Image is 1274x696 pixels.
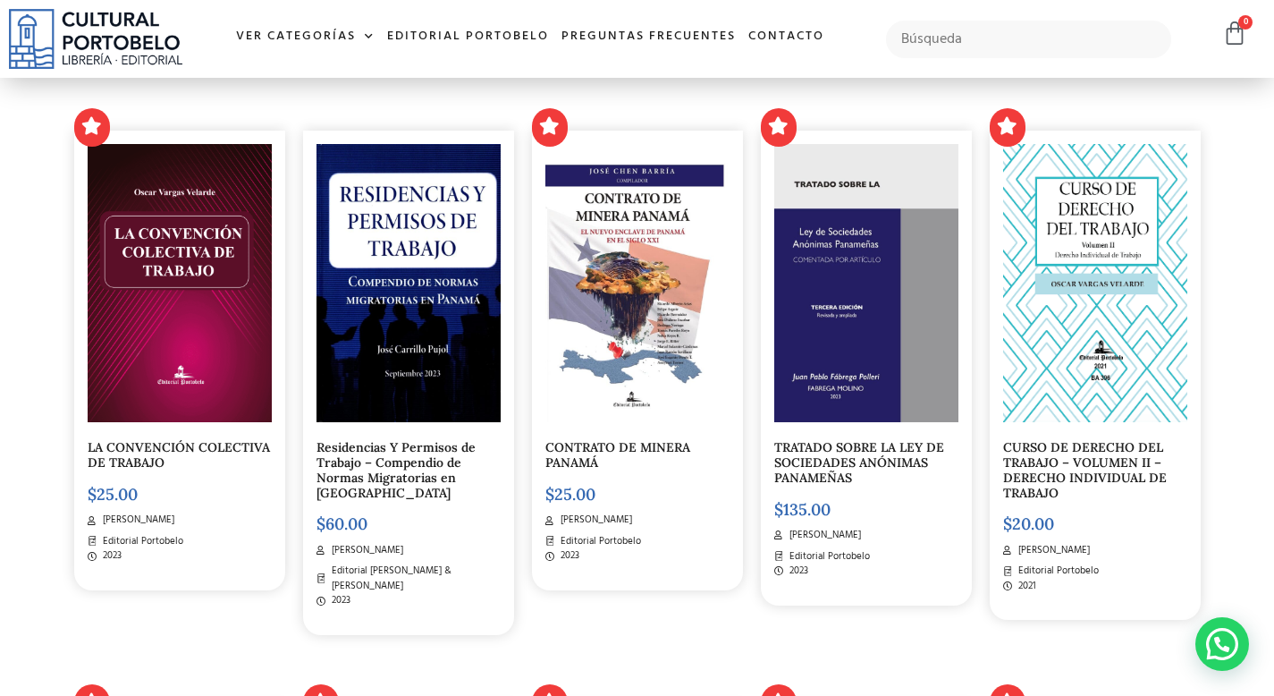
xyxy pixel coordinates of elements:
[1014,543,1090,558] span: [PERSON_NAME]
[774,499,831,520] bdi: 135.00
[1003,514,1054,534] bdi: 20.00
[1222,21,1247,47] a: 0
[98,513,174,528] span: [PERSON_NAME]
[230,18,381,56] a: Ver Categorías
[316,439,476,500] a: Residencias Y Permisos de Trabajo – Compendio de Normas Migratorias en [GEOGRAPHIC_DATA]
[785,528,861,543] span: [PERSON_NAME]
[327,593,350,608] span: 2023
[1003,439,1167,500] a: CURSO DE DERECHO DEL TRABAJO – VOLUMEN II – DERECHO INDIVIDUAL DE TRABAJO
[1003,144,1187,422] img: OSCAR_VARGAS
[88,484,138,505] bdi: 25.00
[88,144,272,422] img: portada convencion colectiva-03
[545,484,595,505] bdi: 25.00
[785,564,808,579] span: 2023
[1195,617,1249,671] div: Contactar por WhatsApp
[556,534,641,549] span: Editorial Portobelo
[88,484,97,505] span: $
[327,564,492,593] span: Editorial [PERSON_NAME] & [PERSON_NAME]
[316,514,325,534] span: $
[1238,15,1253,30] span: 0
[545,144,730,422] img: PORTADA FINAL (2)
[98,534,183,549] span: Editorial Portobelo
[545,439,690,471] a: CONTRATO DE MINERA PANAMÁ
[316,514,367,534] bdi: 60.00
[1014,579,1036,594] span: 2021
[774,439,944,486] a: TRATADO SOBRE LA LEY DE SOCIEDADES ANÓNIMAS PANAMEÑAS
[774,499,783,520] span: $
[98,548,122,564] span: 2023
[774,144,958,422] img: PORTADA elegida AMAZON._page-0001
[1003,514,1012,534] span: $
[545,484,554,505] span: $
[886,21,1171,58] input: Búsqueda
[88,439,270,471] a: LA CONVENCIÓN COLECTIVA DE TRABAJO
[742,18,831,56] a: Contacto
[556,548,579,564] span: 2023
[381,18,555,56] a: Editorial Portobelo
[556,513,632,528] span: [PERSON_NAME]
[316,144,501,422] img: img20231003_15474135
[785,549,870,564] span: Editorial Portobelo
[555,18,742,56] a: Preguntas frecuentes
[1014,564,1099,579] span: Editorial Portobelo
[327,543,403,558] span: [PERSON_NAME]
